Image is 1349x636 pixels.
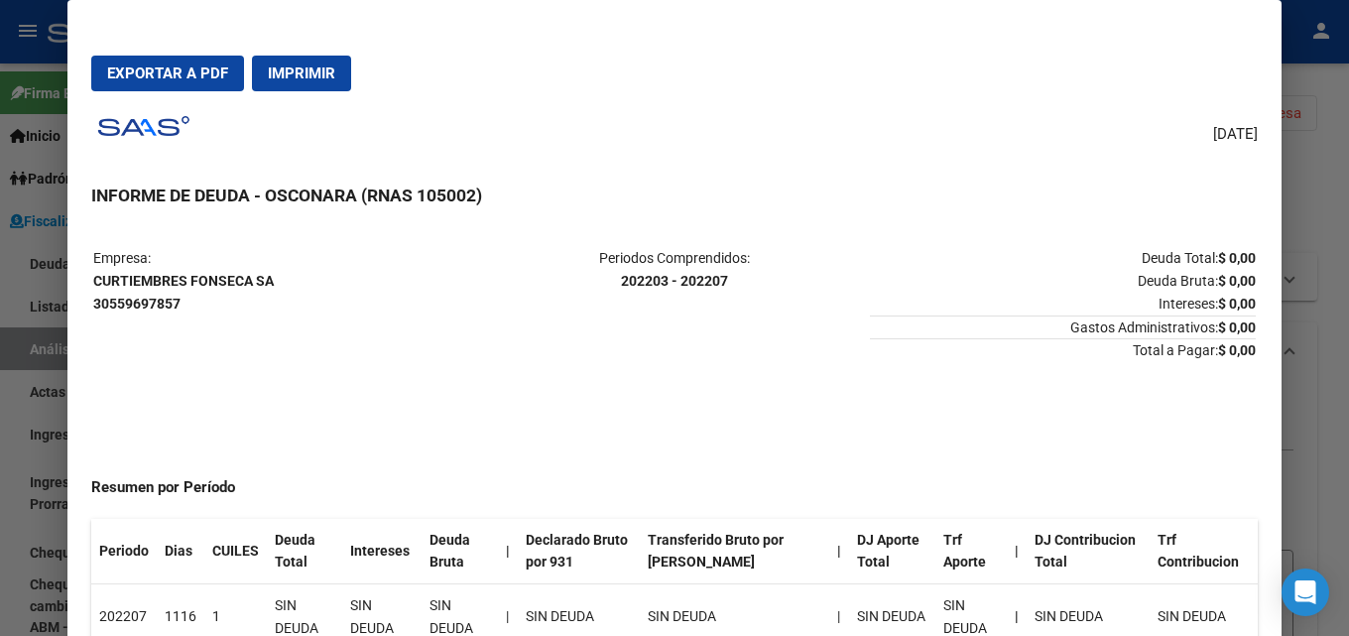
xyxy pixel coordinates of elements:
strong: $ 0,00 [1218,319,1256,335]
h3: INFORME DE DEUDA - OSCONARA (RNAS 105002) [91,183,1258,208]
span: [DATE] [1213,123,1258,146]
span: Exportar a PDF [107,64,228,82]
span: Gastos Administrativos: [870,316,1256,335]
th: Transferido Bruto por [PERSON_NAME] [640,519,829,584]
button: Imprimir [252,56,351,91]
strong: 202203 - 202207 [621,273,728,289]
th: DJ Aporte Total [849,519,934,584]
th: Intereses [342,519,422,584]
strong: $ 0,00 [1218,273,1256,289]
strong: $ 0,00 [1218,342,1256,358]
span: Total a Pagar: [870,338,1256,358]
th: Declarado Bruto por 931 [518,519,641,584]
th: Dias [157,519,204,584]
th: | [829,519,849,584]
th: Deuda Bruta [422,519,498,584]
strong: CURTIEMBRES FONSECA SA 30559697857 [93,273,274,312]
th: | [1007,519,1027,584]
p: Periodos Comprendidos: [481,247,867,293]
th: Trf Aporte [935,519,1007,584]
span: Imprimir [268,64,335,82]
button: Exportar a PDF [91,56,244,91]
strong: $ 0,00 [1218,250,1256,266]
th: DJ Contribucion Total [1027,519,1151,584]
p: Empresa: [93,247,479,315]
th: Trf Contribucion [1150,519,1258,584]
th: Deuda Total [267,519,342,584]
div: Open Intercom Messenger [1282,569,1329,616]
th: CUILES [204,519,267,584]
strong: $ 0,00 [1218,296,1256,312]
th: | [498,519,518,584]
th: Periodo [91,519,157,584]
h4: Resumen por Período [91,476,1258,499]
p: Deuda Total: Deuda Bruta: Intereses: [870,247,1256,315]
